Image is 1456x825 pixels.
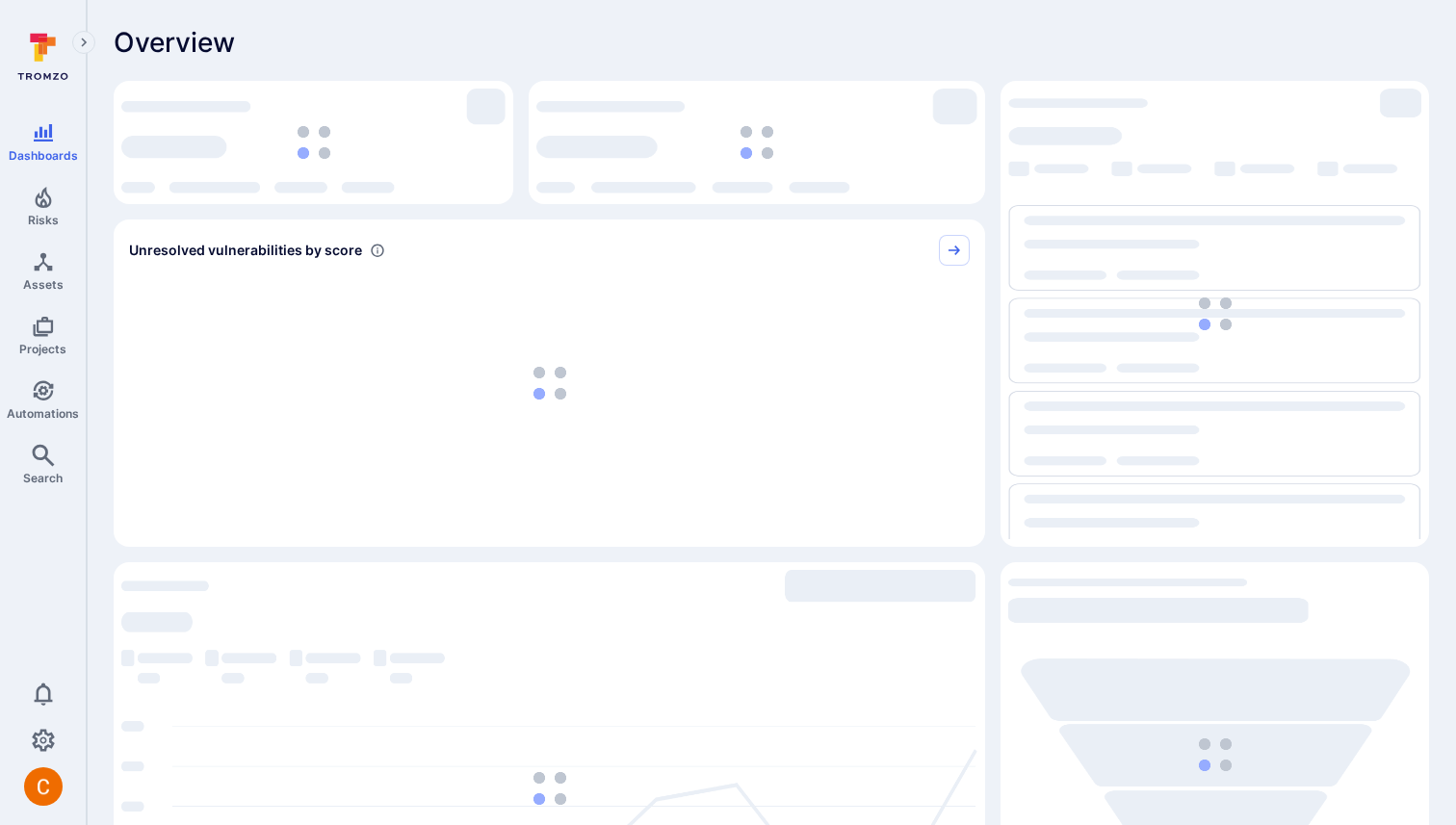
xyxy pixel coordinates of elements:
span: Overview [114,27,235,58]
span: Automations [7,406,79,421]
i: Expand navigation menu [77,35,91,51]
div: Camilo Rivera [24,767,63,806]
span: Risks [28,213,59,227]
img: Loading... [298,126,330,159]
span: Assets [23,277,64,292]
span: Projects [19,342,66,356]
div: Alerts for review [1001,81,1429,547]
span: Unresolved vulnerabilities by score [129,241,362,260]
span: Dashboards [9,148,78,163]
img: Loading... [1199,297,1232,330]
div: Unresolved vulnerabilities by score [114,219,985,547]
div: Number of vulnerabilities in status ‘Open’ ‘Triaged’ and ‘In process’ grouped by score [370,241,385,261]
div: Active vulnerabilities [529,81,985,204]
button: Expand navigation menu [72,31,95,54]
div: loading spinner [1008,89,1421,539]
span: Search [23,471,63,485]
img: Loading... [741,126,773,159]
div: loading spinner [121,89,506,196]
img: Loading... [533,772,566,805]
img: Loading... [1199,738,1232,771]
img: ACg8ocJuq_DPPTkXyD9OlTnVLvDrpObecjcADscmEHLMiTyEnTELew=s96-c [24,767,63,806]
div: Active alerts [114,81,513,204]
div: loading spinner [536,89,977,196]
